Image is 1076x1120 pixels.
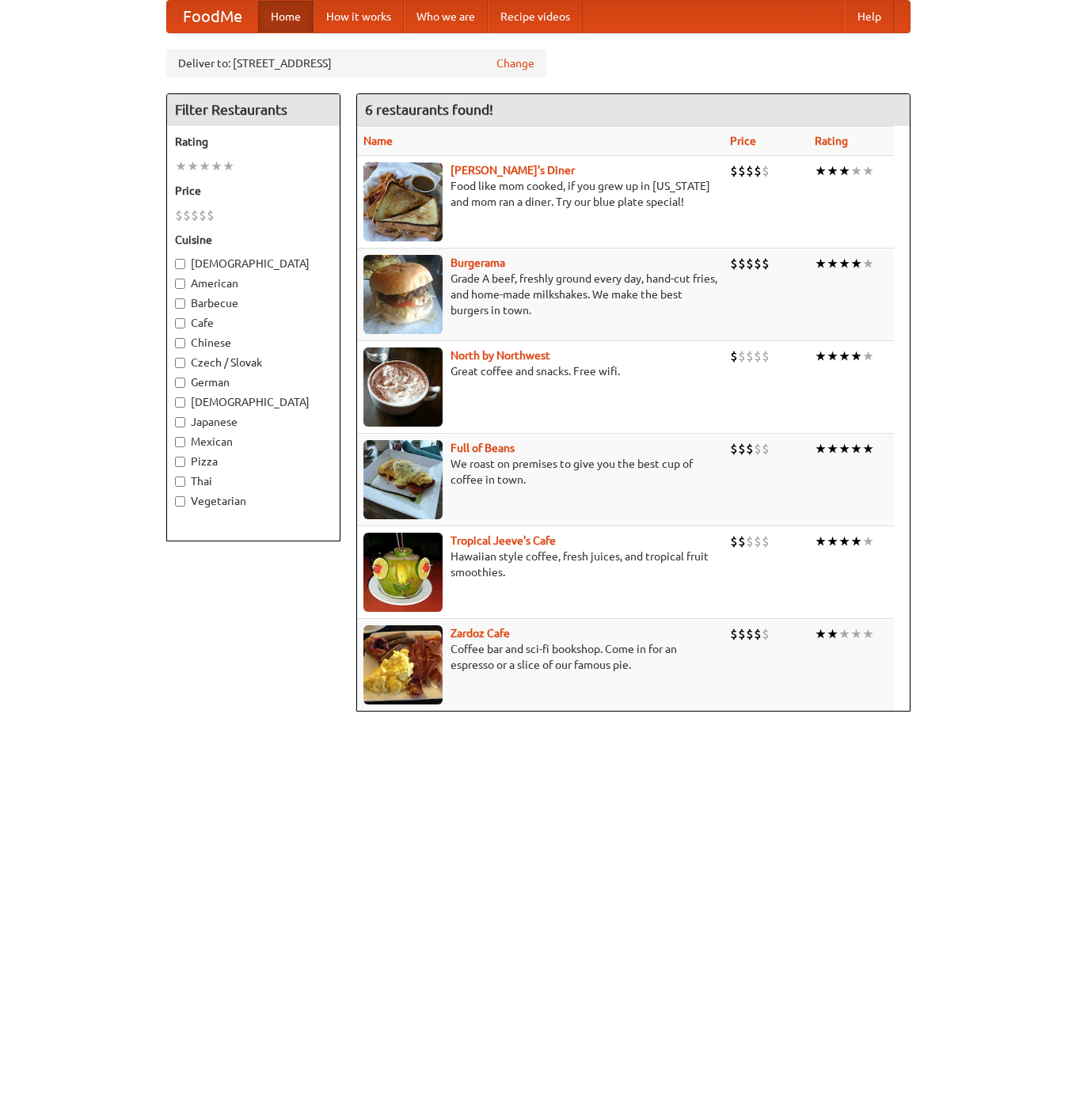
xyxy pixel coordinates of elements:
[862,625,874,643] li: ★
[827,533,838,550] li: ★
[746,440,754,457] li: $
[175,355,332,370] label: Czech / Slovak
[175,275,332,291] label: American
[738,347,746,365] li: $
[746,162,754,180] li: $
[191,207,199,224] li: $
[730,533,738,550] li: $
[175,457,185,467] input: Pizza
[363,641,717,673] p: Coffee bar and sci-fi bookshop. Come in for an espresso or a slice of our famous pie.
[815,625,827,643] li: ★
[363,440,443,519] img: beans.jpg
[754,255,762,272] li: $
[730,440,738,457] li: $
[850,347,862,365] li: ★
[363,456,717,488] p: We roast on premises to give you the best cup of coffee in town.
[175,134,332,150] h5: Rating
[175,315,332,331] label: Cafe
[827,162,838,180] li: ★
[363,135,393,147] a: Name
[166,49,546,78] div: Deliver to: [STREET_ADDRESS]
[175,318,185,328] input: Cafe
[746,255,754,272] li: $
[175,437,185,447] input: Mexican
[199,158,211,175] li: ★
[363,347,443,427] img: north.jpg
[746,625,754,643] li: $
[827,255,838,272] li: ★
[451,627,510,640] a: Zardoz Cafe
[175,335,332,351] label: Chinese
[167,1,258,32] a: FoodMe
[363,178,717,210] p: Food like mom cooked, if you grew up in [US_STATE] and mom ran a diner. Try our blue plate special!
[451,256,505,269] a: Burgerama
[187,158,199,175] li: ★
[175,358,185,368] input: Czech / Slovak
[175,414,332,430] label: Japanese
[730,347,738,365] li: $
[451,534,556,547] a: Tropical Jeeve's Cafe
[850,255,862,272] li: ★
[207,207,215,224] li: $
[175,256,332,271] label: [DEMOGRAPHIC_DATA]
[862,533,874,550] li: ★
[827,347,838,365] li: ★
[175,279,185,289] input: American
[762,162,770,180] li: $
[363,533,443,612] img: jeeves.jpg
[175,397,185,408] input: [DEMOGRAPHIC_DATA]
[496,55,534,71] a: Change
[850,440,862,457] li: ★
[363,255,443,334] img: burgerama.jpg
[175,158,187,175] li: ★
[730,162,738,180] li: $
[738,255,746,272] li: $
[365,102,493,117] ng-pluralize: 6 restaurants found!
[746,533,754,550] li: $
[838,625,850,643] li: ★
[730,625,738,643] li: $
[754,440,762,457] li: $
[175,493,332,509] label: Vegetarian
[762,255,770,272] li: $
[363,271,717,318] p: Grade A beef, freshly ground every day, hand-cut fries, and home-made milkshakes. We make the bes...
[845,1,894,32] a: Help
[862,347,874,365] li: ★
[838,347,850,365] li: ★
[175,298,185,309] input: Barbecue
[175,473,332,489] label: Thai
[363,363,717,379] p: Great coffee and snacks. Free wifi.
[258,1,314,32] a: Home
[183,207,191,224] li: $
[754,347,762,365] li: $
[862,162,874,180] li: ★
[838,162,850,180] li: ★
[815,347,827,365] li: ★
[838,533,850,550] li: ★
[730,255,738,272] li: $
[827,625,838,643] li: ★
[850,162,862,180] li: ★
[404,1,488,32] a: Who we are
[175,496,185,507] input: Vegetarian
[862,440,874,457] li: ★
[827,440,838,457] li: ★
[838,255,850,272] li: ★
[762,533,770,550] li: $
[850,625,862,643] li: ★
[363,162,443,241] img: sallys.jpg
[746,347,754,365] li: $
[738,625,746,643] li: $
[762,347,770,365] li: $
[175,259,185,269] input: [DEMOGRAPHIC_DATA]
[451,442,515,454] a: Full of Beans
[175,454,332,469] label: Pizza
[815,162,827,180] li: ★
[738,533,746,550] li: $
[363,625,443,704] img: zardoz.jpg
[451,349,550,362] a: North by Northwest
